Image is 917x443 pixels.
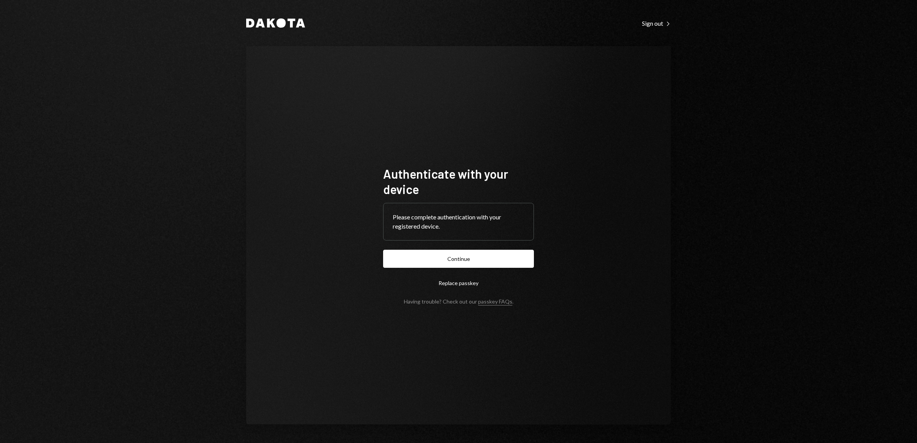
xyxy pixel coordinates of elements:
[404,298,514,305] div: Having trouble? Check out our .
[383,274,534,292] button: Replace passkey
[642,20,671,27] div: Sign out
[478,298,512,305] a: passkey FAQs
[642,19,671,27] a: Sign out
[393,212,524,231] div: Please complete authentication with your registered device.
[383,250,534,268] button: Continue
[383,166,534,197] h1: Authenticate with your device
